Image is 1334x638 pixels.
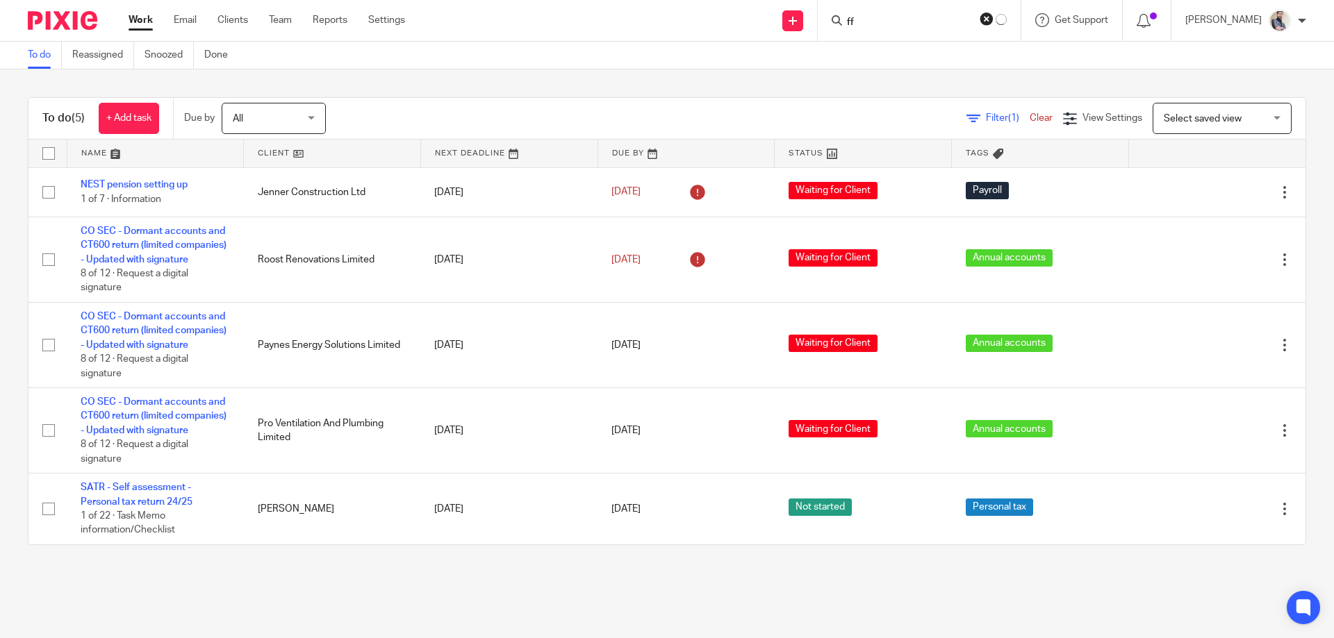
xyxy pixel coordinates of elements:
span: Annual accounts [966,420,1053,437]
span: Tags [966,149,989,157]
span: Get Support [1055,15,1108,25]
a: Clients [217,13,248,27]
span: Waiting for Client [789,182,878,199]
p: Due by [184,111,215,125]
a: NEST pension setting up [81,180,188,190]
span: Personal tax [966,498,1033,516]
span: Waiting for Client [789,249,878,267]
a: Done [204,42,238,69]
td: Paynes Energy Solutions Limited [244,303,421,388]
a: + Add task [99,103,159,134]
span: [DATE] [611,187,641,197]
a: Clear [1030,113,1053,123]
span: (1) [1008,113,1019,123]
a: Work [129,13,153,27]
td: [DATE] [420,303,598,388]
span: View Settings [1082,113,1142,123]
td: [DATE] [420,167,598,217]
a: CO SEC - Dormant accounts and CT600 return (limited companies) - Updated with signature [81,226,227,265]
td: Roost Renovations Limited [244,217,421,302]
td: [DATE] [420,473,598,544]
a: Reports [313,13,347,27]
span: All [233,114,243,124]
span: 8 of 12 · Request a digital signature [81,269,188,293]
p: [PERSON_NAME] [1185,13,1262,27]
span: Payroll [966,182,1009,199]
span: Waiting for Client [789,335,878,352]
td: [PERSON_NAME] [244,473,421,544]
span: [DATE] [611,504,641,514]
td: [DATE] [420,388,598,473]
span: 8 of 12 · Request a digital signature [81,439,188,464]
a: To do [28,42,62,69]
a: Team [269,13,292,27]
a: Snoozed [145,42,194,69]
span: Not started [789,498,852,516]
img: Pixie [28,11,97,30]
span: Select saved view [1164,114,1242,124]
span: [DATE] [611,340,641,350]
span: Waiting for Client [789,420,878,437]
span: Annual accounts [966,249,1053,267]
a: CO SEC - Dormant accounts and CT600 return (limited companies) - Updated with signature [81,312,227,350]
a: Settings [368,13,405,27]
input: Search [846,17,971,29]
td: Jenner Construction Ltd [244,167,421,217]
span: 1 of 22 · Task Memo information/Checklist [81,511,175,535]
span: [DATE] [611,426,641,435]
td: Pro Ventilation And Plumbing Limited [244,388,421,473]
a: Email [174,13,197,27]
span: [DATE] [611,255,641,265]
span: Filter [986,113,1030,123]
img: Pixie%2002.jpg [1269,10,1291,32]
a: SATR - Self assessment - Personal tax return 24/25 [81,482,192,506]
td: [DATE] [420,217,598,302]
a: CO SEC - Dormant accounts and CT600 return (limited companies) - Updated with signature [81,397,227,435]
span: (5) [72,112,85,124]
svg: Results are loading [996,14,1007,25]
a: Reassigned [72,42,134,69]
button: Clear [980,12,994,26]
h1: To do [42,111,85,126]
span: Annual accounts [966,335,1053,352]
span: 8 of 12 · Request a digital signature [81,354,188,378]
span: 1 of 7 · Information [81,194,161,204]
